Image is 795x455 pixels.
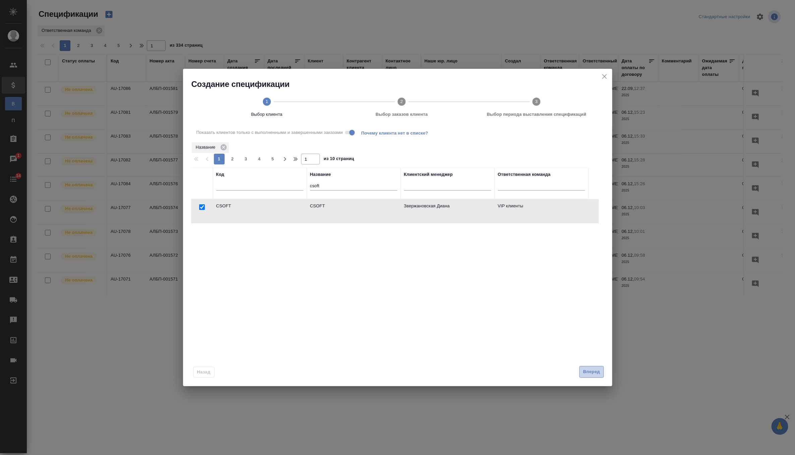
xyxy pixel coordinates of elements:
span: 2 [227,156,238,162]
button: 2 [227,154,238,164]
span: Вперед [583,368,600,376]
span: Почему клиента нет в списке? [361,130,433,135]
button: Вперед [579,366,604,378]
div: Клиентский менеджер [404,171,453,178]
td: CSOFT [213,199,307,223]
button: 5 [268,154,278,164]
text: 1 [266,99,268,104]
span: 5 [268,156,278,162]
div: Название [192,142,229,153]
td: VIP клиенты [495,199,588,223]
h2: Создание спецификации [191,79,612,90]
span: Показать клиентов только с выполненными и завершенными заказами [196,129,343,136]
span: Выбор заказов клиента [337,111,466,118]
span: Выбор клиента [202,111,332,118]
button: 3 [241,154,251,164]
button: close [600,71,610,82]
text: 2 [400,99,403,104]
button: 4 [254,154,265,164]
div: Ответственная команда [498,171,551,178]
p: CSOFT [310,203,397,209]
span: 4 [254,156,265,162]
div: Название [310,171,331,178]
div: Код [216,171,224,178]
span: 3 [241,156,251,162]
span: из 10 страниц [324,155,354,164]
span: Выбор периода выставления спецификаций [472,111,601,118]
text: 3 [535,99,538,104]
p: Название [196,144,218,151]
td: Звержановская Диана [401,199,495,223]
